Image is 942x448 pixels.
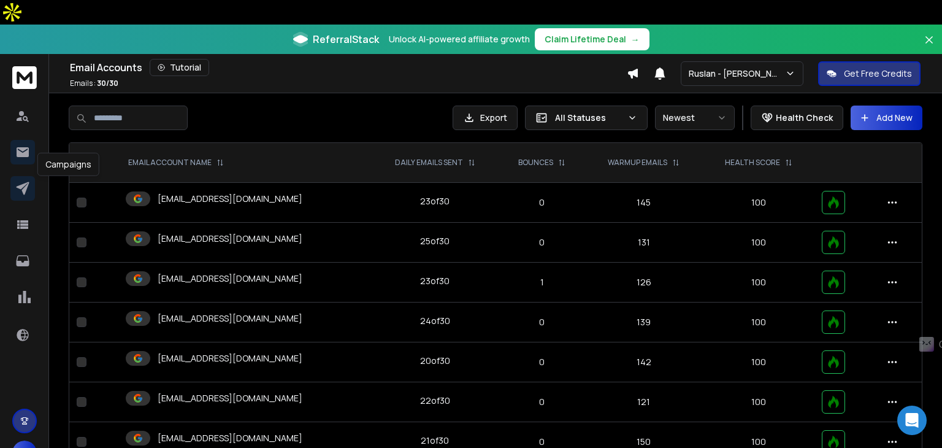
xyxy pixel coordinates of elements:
[395,158,463,168] p: DAILY EMAILS SENT
[585,263,703,303] td: 126
[420,355,450,367] div: 20 of 30
[453,106,518,130] button: Export
[921,32,937,61] button: Close banner
[158,193,302,205] p: [EMAIL_ADDRESS][DOMAIN_NAME]
[420,395,450,407] div: 22 of 30
[608,158,667,168] p: WARMUP EMAILS
[751,106,843,130] button: Health Check
[555,112,622,124] p: All Statuses
[37,153,99,176] div: Campaigns
[897,406,927,435] div: Open Intercom Messenger
[389,33,530,45] p: Unlock AI-powered affiliate growth
[421,434,449,447] div: 21 of 30
[725,158,780,168] p: HEALTH SCORE
[158,272,302,285] p: [EMAIL_ADDRESS][DOMAIN_NAME]
[851,106,922,130] button: Add New
[158,352,302,365] p: [EMAIL_ADDRESS][DOMAIN_NAME]
[158,233,302,245] p: [EMAIL_ADDRESS][DOMAIN_NAME]
[655,106,735,130] button: Newest
[507,276,578,288] p: 1
[507,356,578,368] p: 0
[703,382,815,422] td: 100
[420,195,450,207] div: 23 of 30
[585,342,703,382] td: 142
[585,303,703,342] td: 139
[631,33,640,45] span: →
[158,432,302,444] p: [EMAIL_ADDRESS][DOMAIN_NAME]
[507,396,578,408] p: 0
[158,392,302,404] p: [EMAIL_ADDRESS][DOMAIN_NAME]
[776,112,833,124] p: Health Check
[844,68,912,80] p: Get Free Credits
[507,316,578,328] p: 0
[703,183,815,223] td: 100
[585,382,703,422] td: 121
[70,79,118,88] p: Emails :
[507,196,578,209] p: 0
[703,342,815,382] td: 100
[150,59,209,76] button: Tutorial
[703,223,815,263] td: 100
[313,32,379,47] span: ReferralStack
[518,158,553,168] p: BOUNCES
[507,236,578,249] p: 0
[158,312,302,325] p: [EMAIL_ADDRESS][DOMAIN_NAME]
[585,183,703,223] td: 145
[703,303,815,342] td: 100
[97,78,118,88] span: 30 / 30
[585,223,703,263] td: 131
[420,235,450,247] div: 25 of 30
[420,315,450,327] div: 24 of 30
[507,436,578,448] p: 0
[70,59,627,76] div: Email Accounts
[703,263,815,303] td: 100
[818,61,921,86] button: Get Free Credits
[535,28,649,50] button: Claim Lifetime Deal→
[689,68,785,80] p: Ruslan - [PERSON_NAME]
[128,158,224,168] div: EMAIL ACCOUNT NAME
[420,275,450,287] div: 23 of 30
